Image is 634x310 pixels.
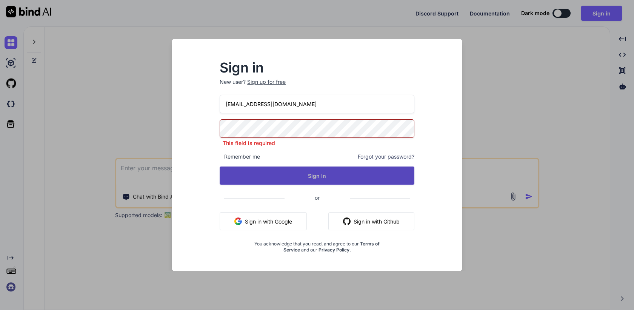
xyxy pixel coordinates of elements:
a: Privacy Policy. [319,247,351,253]
p: This field is required [220,139,414,147]
button: Sign In [220,167,414,185]
input: Login or Email [220,95,414,113]
button: Sign in with Google [220,212,307,230]
h2: Sign in [220,62,414,74]
span: Forgot your password? [358,153,414,160]
a: Terms of Service [283,241,380,253]
span: Remember me [220,153,260,160]
p: New user? [220,78,414,95]
div: You acknowledge that you read, and agree to our and our [252,236,382,253]
img: google [234,217,242,225]
button: Sign in with Github [328,212,414,230]
div: Sign up for free [247,78,286,86]
img: github [343,217,351,225]
span: or [285,188,350,207]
